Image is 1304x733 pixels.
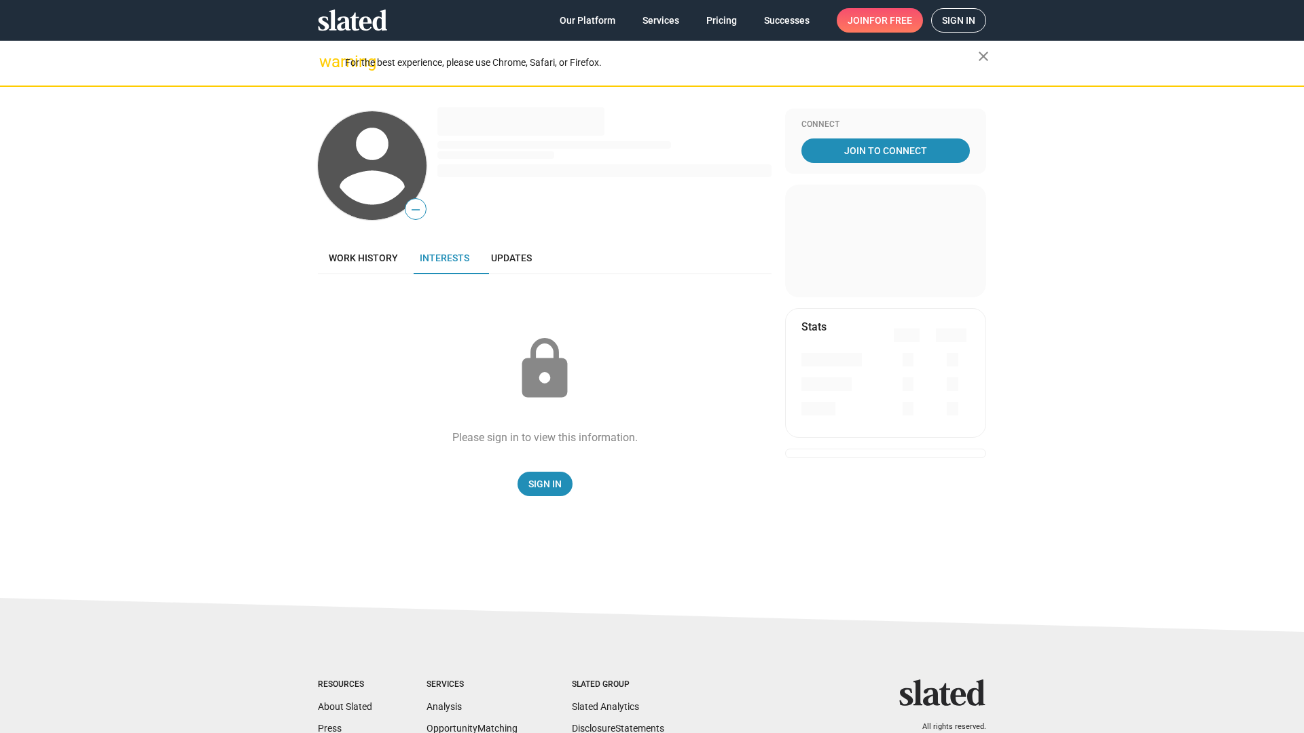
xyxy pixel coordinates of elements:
[942,9,975,32] span: Sign in
[405,201,426,219] span: —
[549,8,626,33] a: Our Platform
[518,472,573,496] a: Sign In
[931,8,986,33] a: Sign in
[804,138,967,163] span: Join To Connect
[764,8,810,33] span: Successes
[318,701,372,712] a: About Slated
[801,119,970,130] div: Connect
[837,8,923,33] a: Joinfor free
[801,138,970,163] a: Join To Connect
[452,430,638,445] div: Please sign in to view this information.
[427,679,518,690] div: Services
[801,320,827,334] mat-card-title: Stats
[975,48,992,64] mat-icon: close
[572,701,639,712] a: Slated Analytics
[318,679,372,690] div: Resources
[409,242,480,274] a: Interests
[642,8,679,33] span: Services
[572,679,664,690] div: Slated Group
[329,252,398,263] span: Work history
[695,8,748,33] a: Pricing
[560,8,615,33] span: Our Platform
[632,8,690,33] a: Services
[869,8,912,33] span: for free
[319,54,336,70] mat-icon: warning
[753,8,820,33] a: Successes
[318,242,409,274] a: Work history
[848,8,912,33] span: Join
[345,54,978,72] div: For the best experience, please use Chrome, Safari, or Firefox.
[420,252,469,263] span: Interests
[491,252,532,263] span: Updates
[706,8,737,33] span: Pricing
[480,242,543,274] a: Updates
[528,472,562,496] span: Sign In
[427,701,462,712] a: Analysis
[511,335,579,403] mat-icon: lock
